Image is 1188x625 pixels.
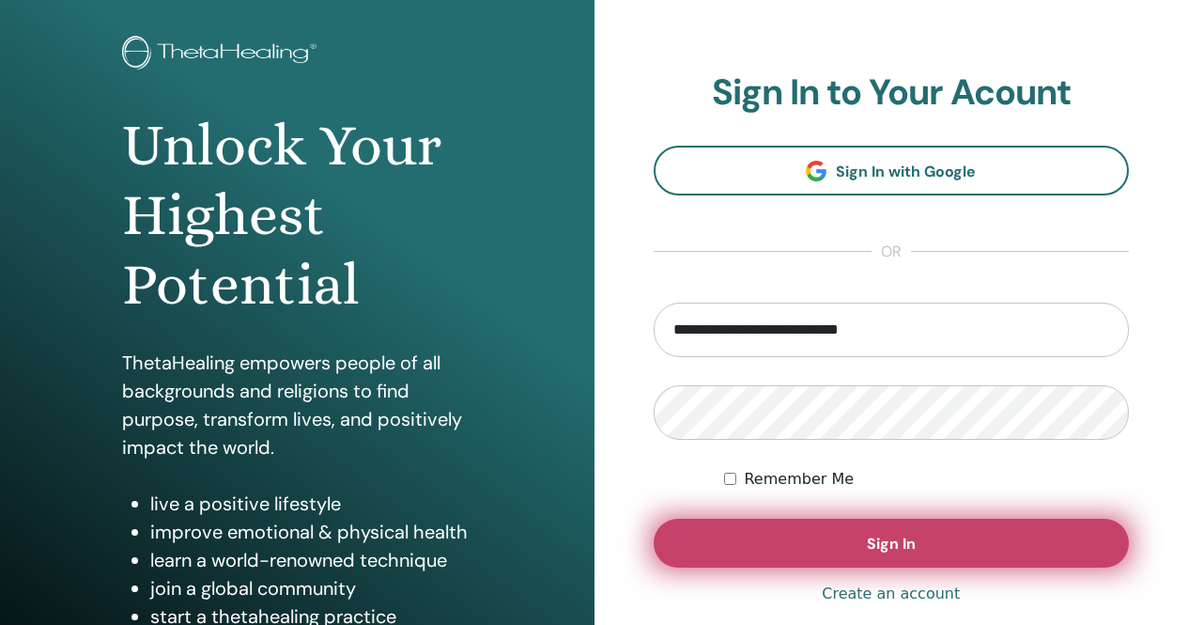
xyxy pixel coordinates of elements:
li: join a global community [150,574,471,602]
span: Sign In with Google [836,162,976,181]
label: Remember Me [744,468,854,491]
p: ThetaHealing empowers people of all backgrounds and religions to find purpose, transform lives, a... [122,349,471,461]
li: improve emotional & physical health [150,518,471,546]
div: Keep me authenticated indefinitely or until I manually logout [724,468,1129,491]
h2: Sign In to Your Acount [654,71,1130,115]
a: Sign In with Google [654,146,1130,195]
a: Create an account [822,583,960,605]
li: learn a world-renowned technique [150,546,471,574]
span: or [872,241,911,263]
button: Sign In [654,519,1130,568]
li: live a positive lifestyle [150,490,471,518]
span: Sign In [867,534,916,554]
h1: Unlock Your Highest Potential [122,111,471,320]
